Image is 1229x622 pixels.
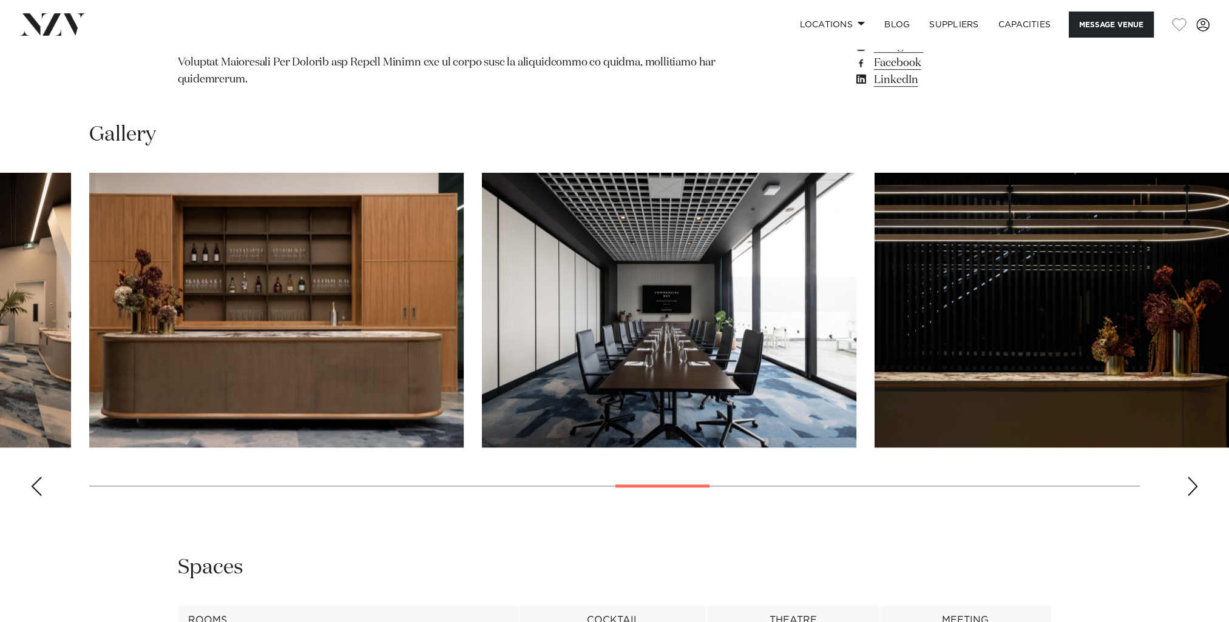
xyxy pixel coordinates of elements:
a: SUPPLIERS [919,12,988,38]
a: Capacities [989,12,1061,38]
a: Locations [790,12,875,38]
h2: Gallery [89,121,156,149]
a: Facebook [854,55,1052,72]
a: BLOG [875,12,919,38]
swiper-slide: 17 / 30 [482,173,856,447]
img: nzv-logo.png [19,13,86,35]
a: LinkedIn [854,72,1052,89]
h2: Spaces [178,554,243,581]
button: Message Venue [1069,12,1154,38]
swiper-slide: 16 / 30 [89,173,464,447]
